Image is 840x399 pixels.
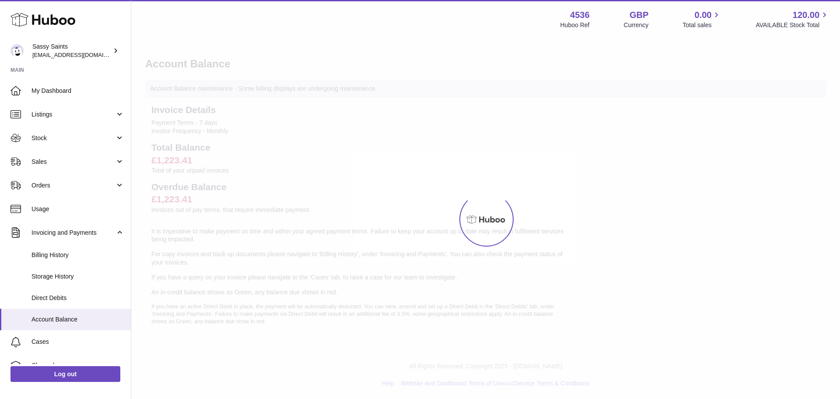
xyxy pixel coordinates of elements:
img: internalAdmin-4536@internal.huboo.com [10,44,24,57]
div: Sassy Saints [32,42,111,59]
span: Cases [31,338,124,346]
a: Log out [10,366,120,382]
span: Sales [31,158,115,166]
span: Direct Debits [31,294,124,302]
span: Billing History [31,251,124,259]
a: 0.00 Total sales [682,9,721,29]
span: Orders [31,181,115,190]
span: Listings [31,110,115,119]
span: Account Balance [31,315,124,324]
span: 0.00 [695,9,712,21]
span: Stock [31,134,115,142]
span: Invoicing and Payments [31,229,115,237]
strong: 4536 [570,9,590,21]
span: Channels [31,361,124,370]
span: My Dashboard [31,87,124,95]
span: [EMAIL_ADDRESS][DOMAIN_NAME] [32,51,129,58]
strong: GBP [630,9,648,21]
span: 120.00 [793,9,819,21]
span: AVAILABLE Stock Total [756,21,829,29]
div: Huboo Ref [560,21,590,29]
span: Total sales [682,21,721,29]
a: 120.00 AVAILABLE Stock Total [756,9,829,29]
span: Storage History [31,272,124,281]
span: Usage [31,205,124,213]
div: Currency [624,21,649,29]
